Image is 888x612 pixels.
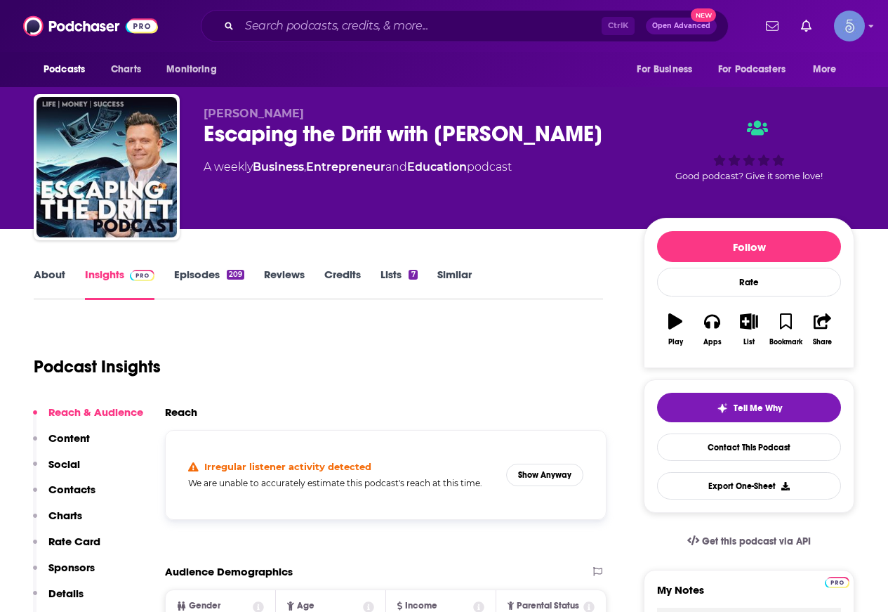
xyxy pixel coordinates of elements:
h1: Podcast Insights [34,356,161,377]
button: open menu [709,56,806,83]
h2: Reach [165,405,197,419]
a: Contact This Podcast [657,434,841,461]
button: tell me why sparkleTell Me Why [657,393,841,422]
span: New [691,8,716,22]
span: Charts [111,60,141,79]
img: Escaping the Drift with John Gafford [37,97,177,237]
p: Content [48,431,90,445]
span: , [304,160,306,174]
button: Share [804,304,841,355]
span: Age [297,601,314,611]
span: For Business [637,60,692,79]
img: tell me why sparkle [717,403,728,414]
p: Social [48,457,80,471]
button: open menu [627,56,710,83]
button: Charts [33,509,82,535]
h2: Audience Demographics [165,565,293,578]
input: Search podcasts, credits, & more... [239,15,602,37]
button: Apps [694,304,730,355]
span: and [385,160,407,174]
button: Sponsors [33,561,95,587]
button: List [731,304,767,355]
button: Open AdvancedNew [646,18,717,34]
span: Tell Me Why [734,403,782,414]
img: Podchaser Pro [825,577,849,588]
a: Credits [324,268,361,300]
div: Apps [703,338,722,346]
h4: Irregular listener activity detected [204,461,371,472]
a: Entrepreneur [306,160,385,174]
span: Income [405,601,437,611]
div: Search podcasts, credits, & more... [201,10,729,42]
a: Get this podcast via API [676,524,822,559]
div: Bookmark [769,338,802,346]
img: User Profile [834,11,865,41]
button: Play [657,304,694,355]
a: Business [253,160,304,174]
a: Education [407,160,467,174]
span: Open Advanced [652,22,710,30]
p: Contacts [48,483,95,496]
img: Podchaser - Follow, Share and Rate Podcasts [23,13,158,39]
div: 209 [227,270,244,280]
a: Pro website [825,575,849,588]
a: Similar [437,268,472,300]
button: Content [33,431,90,457]
span: More [813,60,837,79]
button: Reach & Audience [33,405,143,431]
span: Good podcast? Give it some love! [675,171,823,181]
p: Details [48,587,84,600]
button: Bookmark [767,304,804,355]
button: open menu [803,56,854,83]
button: Social [33,457,80,483]
p: Sponsors [48,561,95,574]
a: Reviews [264,268,305,300]
button: Rate Card [33,535,100,561]
button: open menu [157,56,234,83]
img: Podchaser Pro [130,270,154,281]
button: Contacts [33,483,95,509]
span: For Podcasters [718,60,786,79]
button: Follow [657,231,841,262]
div: Good podcast? Give it some love! [644,107,854,194]
p: Rate Card [48,535,100,548]
div: Share [813,338,832,346]
a: Charts [102,56,150,83]
button: Export One-Sheet [657,472,841,500]
a: Show notifications dropdown [795,14,817,38]
span: Ctrl K [602,17,635,35]
div: Play [668,338,683,346]
span: Logged in as Spiral5-G1 [834,11,865,41]
p: Charts [48,509,82,522]
div: List [743,338,755,346]
button: open menu [34,56,103,83]
span: Monitoring [166,60,216,79]
span: Gender [189,601,220,611]
button: Show Anyway [506,464,583,486]
a: About [34,268,65,300]
div: 7 [409,270,417,280]
a: Show notifications dropdown [760,14,784,38]
span: Podcasts [44,60,85,79]
a: InsightsPodchaser Pro [85,268,154,300]
div: A weekly podcast [204,159,512,176]
a: Episodes209 [174,268,244,300]
div: Rate [657,268,841,297]
span: Parental Status [517,601,579,611]
h5: We are unable to accurately estimate this podcast's reach at this time. [188,478,495,488]
p: Reach & Audience [48,405,143,419]
label: My Notes [657,583,841,608]
a: Lists7 [380,268,417,300]
button: Show profile menu [834,11,865,41]
span: [PERSON_NAME] [204,107,304,120]
span: Get this podcast via API [702,535,811,547]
